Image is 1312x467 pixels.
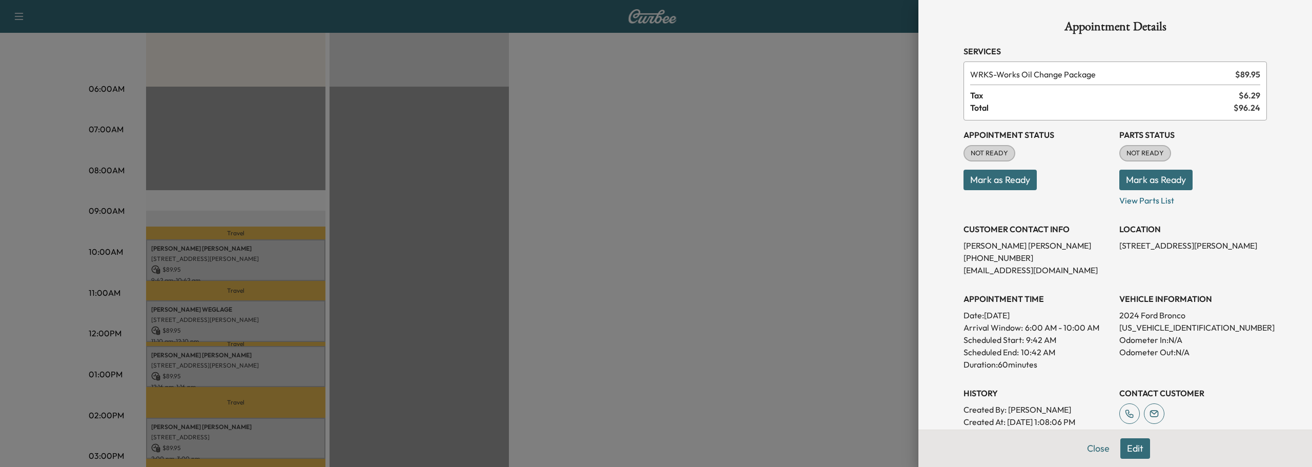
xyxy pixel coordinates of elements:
[1119,309,1267,321] p: 2024 Ford Bronco
[965,148,1014,158] span: NOT READY
[1119,190,1267,207] p: View Parts List
[963,45,1267,57] h3: Services
[1119,293,1267,305] h3: VEHICLE INFORMATION
[963,309,1111,321] p: Date: [DATE]
[1119,129,1267,141] h3: Parts Status
[963,387,1111,399] h3: History
[963,346,1019,358] p: Scheduled End:
[1239,89,1260,101] span: $ 6.29
[970,68,1231,80] span: Works Oil Change Package
[970,101,1234,114] span: Total
[963,293,1111,305] h3: APPOINTMENT TIME
[970,89,1239,101] span: Tax
[963,252,1111,264] p: [PHONE_NUMBER]
[963,416,1111,428] p: Created At : [DATE] 1:08:06 PM
[1120,148,1170,158] span: NOT READY
[1119,223,1267,235] h3: LOCATION
[1021,346,1055,358] p: 10:42 AM
[963,358,1111,371] p: Duration: 60 minutes
[963,239,1111,252] p: [PERSON_NAME] [PERSON_NAME]
[1119,387,1267,399] h3: CONTACT CUSTOMER
[1120,438,1150,459] button: Edit
[1119,321,1267,334] p: [US_VEHICLE_IDENTIFICATION_NUMBER]
[963,170,1037,190] button: Mark as Ready
[963,21,1267,37] h1: Appointment Details
[963,334,1024,346] p: Scheduled Start:
[1025,321,1099,334] span: 6:00 AM - 10:00 AM
[963,129,1111,141] h3: Appointment Status
[1119,334,1267,346] p: Odometer In: N/A
[1234,101,1260,114] span: $ 96.24
[1119,346,1267,358] p: Odometer Out: N/A
[1080,438,1116,459] button: Close
[1119,239,1267,252] p: [STREET_ADDRESS][PERSON_NAME]
[1119,170,1193,190] button: Mark as Ready
[1235,68,1260,80] span: $ 89.95
[963,264,1111,276] p: [EMAIL_ADDRESS][DOMAIN_NAME]
[963,428,1111,440] p: Modified By : [PERSON_NAME]
[963,223,1111,235] h3: CUSTOMER CONTACT INFO
[1026,334,1056,346] p: 9:42 AM
[963,321,1111,334] p: Arrival Window:
[963,403,1111,416] p: Created By : [PERSON_NAME]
